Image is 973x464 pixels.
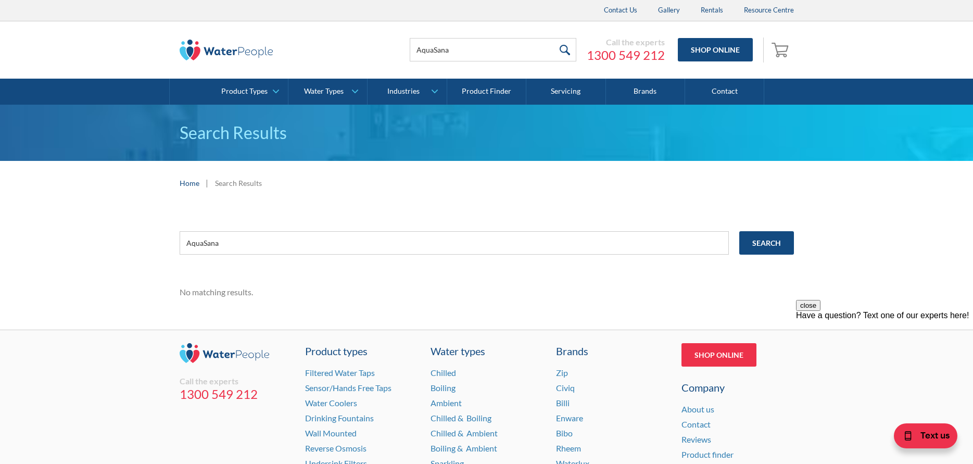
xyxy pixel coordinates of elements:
img: shopping cart [772,41,791,58]
a: Open empty cart [769,37,794,62]
a: Enware [556,413,583,423]
input: Search [739,231,794,255]
a: Boiling [431,383,456,393]
a: Product types [305,343,418,359]
a: 1300 549 212 [180,386,292,402]
a: Boiling & Ambient [431,443,497,453]
a: Chilled [431,368,456,378]
a: Civiq [556,383,575,393]
a: Filtered Water Taps [305,368,375,378]
a: Product finder [681,449,734,459]
a: Contact [685,79,764,105]
div: Brands [556,343,668,359]
div: | [205,177,210,189]
a: Water Coolers [305,398,357,408]
h1: Search Results [180,120,794,145]
a: Shop Online [681,343,756,367]
iframe: podium webchat widget bubble [890,412,973,464]
div: Product Types [221,87,268,96]
a: Chilled & Boiling [431,413,491,423]
div: Industries [387,87,420,96]
div: Company [681,380,794,395]
div: Search Results [215,178,262,189]
iframe: podium webchat widget prompt [796,300,973,425]
a: 1300 549 212 [587,47,665,63]
a: Rheem [556,443,581,453]
a: Brands [606,79,685,105]
a: Reverse Osmosis [305,443,367,453]
a: Home [180,178,199,189]
a: Water Types [288,79,367,105]
div: Water Types [304,87,344,96]
a: Servicing [526,79,605,105]
a: Water types [431,343,543,359]
a: Chilled & Ambient [431,428,498,438]
a: About us [681,404,714,414]
div: No matching results. [180,286,794,298]
a: Product Types [209,79,288,105]
input: Search products [410,38,576,61]
a: Drinking Fountains [305,413,374,423]
div: Call the experts [587,37,665,47]
a: Reviews [681,434,711,444]
a: Product Finder [447,79,526,105]
a: Bibo [556,428,573,438]
input: e.g. chilled water cooler [180,231,729,255]
img: The Water People [180,40,273,60]
a: Sensor/Hands Free Taps [305,383,391,393]
a: Wall Mounted [305,428,357,438]
a: Billi [556,398,570,408]
div: Call the experts [180,376,292,386]
a: Shop Online [678,38,753,61]
a: Zip [556,368,568,378]
a: Contact [681,419,711,429]
a: Ambient [431,398,462,408]
a: Industries [368,79,446,105]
